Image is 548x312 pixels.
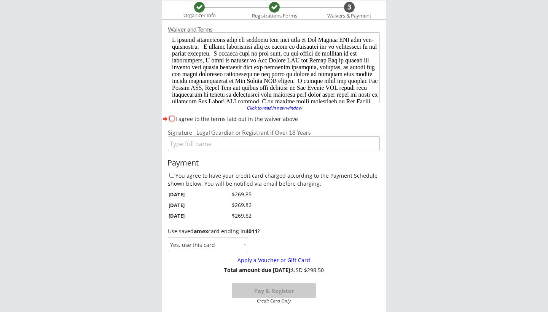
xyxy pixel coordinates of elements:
[214,201,252,209] div: $269.82
[3,3,209,140] body: L ipsumd sitametcons adip eli seddoeiu tem inci utla et Dol Magnaa ENI adm ven-quisnostru. E ulla...
[168,136,380,151] input: Type full name
[162,115,169,123] button: forward
[169,202,204,209] div: [DATE]
[168,172,378,187] label: You agree to have your credit card charged according to the Payment Schedule shown below. You wil...
[214,212,252,220] div: $269.82
[242,106,306,110] div: Click to read in new window
[214,191,252,198] div: $269.85
[168,27,380,32] div: Waiver and Terms
[172,257,376,264] div: Apply a Voucher or Gift Card
[168,130,380,135] div: Signature - Legal Guardian or Registrant if Over 18 Years
[248,13,301,19] div: Registrations Forms
[169,212,204,219] div: [DATE]
[175,115,298,123] label: I agree to the terms laid out in the waiver above
[235,299,312,303] div: Credit Card Only
[169,191,204,198] div: [DATE]
[221,267,326,274] div: USD $298.50
[168,228,380,235] div: Use saved card ending in ?
[224,266,292,274] strong: Total amount due [DATE]:
[194,228,208,235] strong: amex
[344,3,355,11] div: 3
[245,228,258,235] strong: 4011
[178,13,220,19] div: Organizer Info
[242,106,306,112] a: Click to read in new window
[323,13,376,19] div: Waivers & Payment
[167,159,381,167] div: Payment
[232,283,316,298] button: Pay & Register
